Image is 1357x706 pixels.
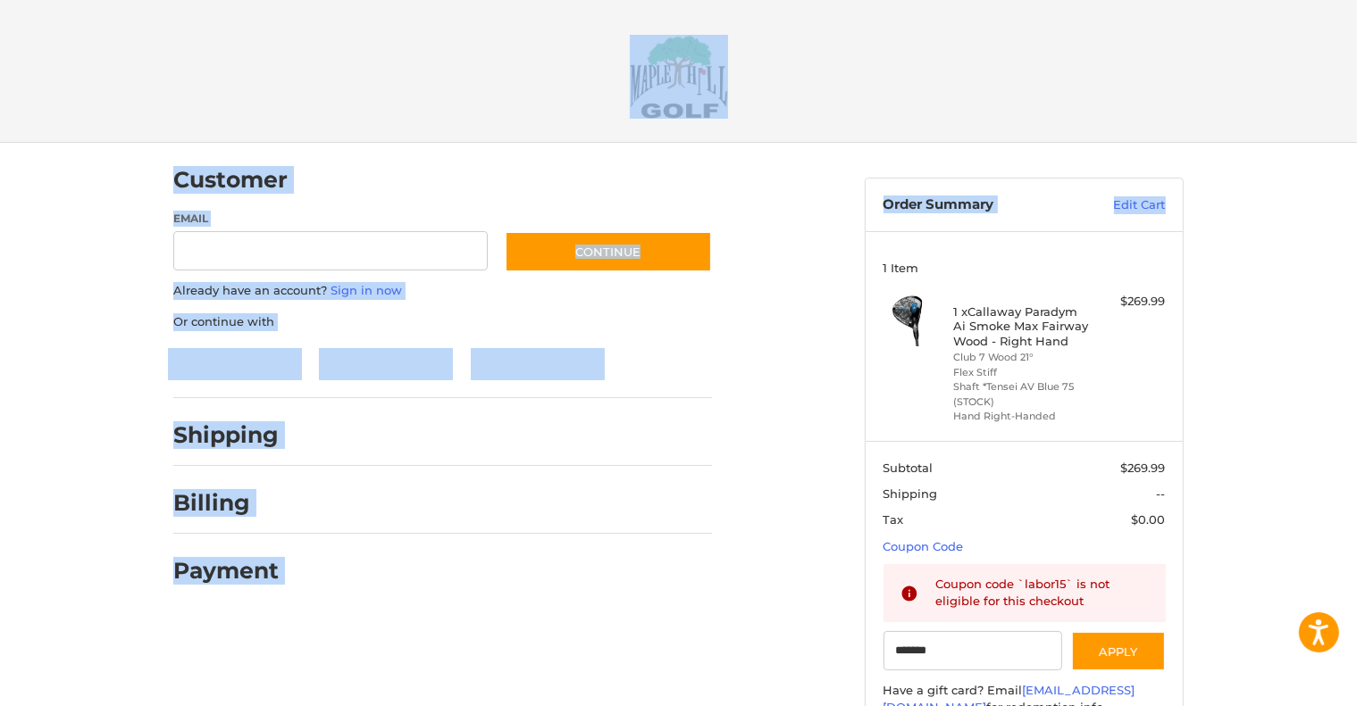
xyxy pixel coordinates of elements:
h2: Billing [173,489,278,517]
iframe: Google Customer Reviews [1210,658,1357,706]
h2: Shipping [173,421,279,449]
iframe: PayPal-paypal [168,348,302,380]
input: Gift Certificate or Coupon Code [884,631,1063,671]
a: Sign in now [331,283,402,297]
span: Tax [884,512,904,527]
span: -- [1157,486,1166,501]
iframe: PayPal-venmo [471,348,605,380]
li: Shaft *Tensei AV Blue 75 (STOCK) [954,379,1091,409]
label: Email [173,211,488,227]
span: $269.99 [1121,461,1166,475]
h3: 1 Item [884,261,1166,275]
p: Or continue with [173,313,712,331]
iframe: PayPal-paylater [319,348,453,380]
span: Subtotal [884,461,934,475]
span: $0.00 [1132,512,1166,527]
h3: Order Summary [884,196,1076,214]
h2: Payment [173,557,279,585]
img: Maple Hill Golf [630,35,728,119]
li: Hand Right-Handed [954,409,1091,424]
button: Continue [505,231,712,272]
li: Club 7 Wood 21° [954,350,1091,365]
div: Coupon code `labor15` is not eligible for this checkout [936,576,1149,610]
h2: Customer [173,166,288,194]
li: Flex Stiff [954,365,1091,380]
div: $269.99 [1095,293,1166,311]
a: Coupon Code [884,539,964,553]
p: Already have an account? [173,282,712,300]
h4: 1 x Callaway Paradym Ai Smoke Max Fairway Wood - Right Hand [954,304,1091,348]
button: Apply [1071,631,1166,671]
a: Edit Cart [1076,196,1166,214]
span: Shipping [884,486,938,501]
